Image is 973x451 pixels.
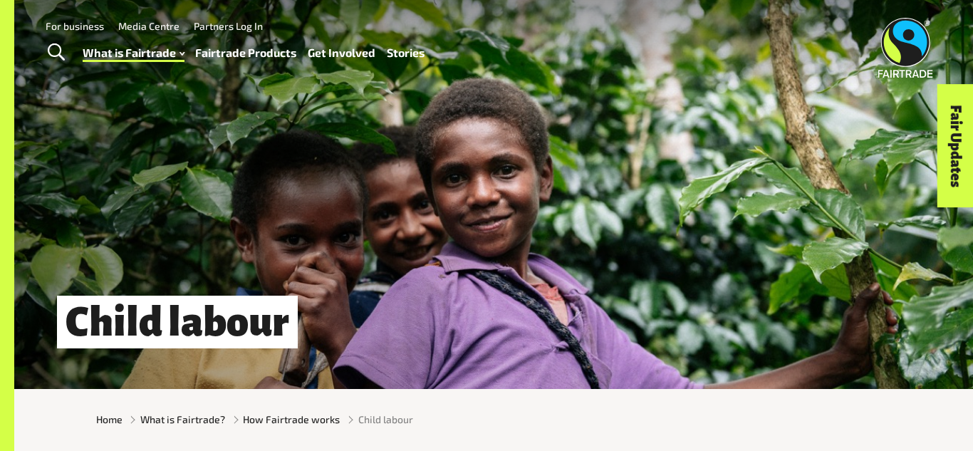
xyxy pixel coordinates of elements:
a: How Fairtrade works [243,412,340,427]
a: Get Involved [308,43,375,63]
a: Home [96,412,123,427]
a: Media Centre [118,20,179,32]
img: Fairtrade Australia New Zealand logo [878,18,933,78]
a: What is Fairtrade? [140,412,225,427]
a: What is Fairtrade [83,43,184,63]
a: For business [46,20,104,32]
h1: Child labour [57,296,298,348]
a: Partners Log In [194,20,263,32]
span: Child labour [358,412,413,427]
a: Toggle Search [38,35,73,71]
a: Fairtrade Products [195,43,296,63]
a: Stories [387,43,425,63]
